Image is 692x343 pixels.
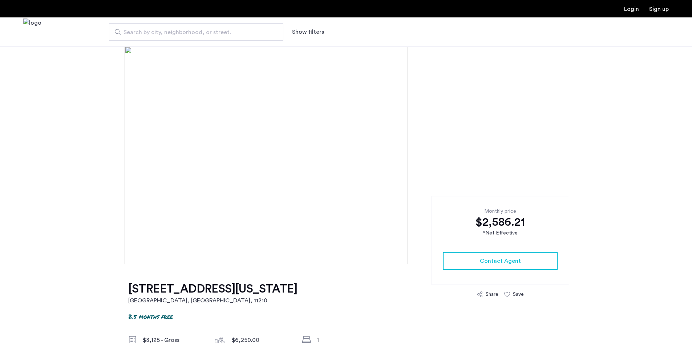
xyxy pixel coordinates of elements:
[486,291,498,298] div: Share
[128,282,297,296] h1: [STREET_ADDRESS][US_STATE]
[649,6,669,12] a: Registration
[23,19,41,46] img: logo
[128,282,297,305] a: [STREET_ADDRESS][US_STATE][GEOGRAPHIC_DATA], [GEOGRAPHIC_DATA], 11210
[128,312,173,320] p: 2.5 months free
[443,229,558,237] div: *Net Effective
[128,296,297,305] h2: [GEOGRAPHIC_DATA], [GEOGRAPHIC_DATA] , 11210
[23,19,41,46] a: Cazamio Logo
[513,291,524,298] div: Save
[124,28,263,37] span: Search by city, neighborhood, or street.
[292,28,324,36] button: Show or hide filters
[125,46,567,264] img: [object%20Object]
[443,252,558,270] button: button
[624,6,639,12] a: Login
[480,257,521,265] span: Contact Agent
[443,215,558,229] div: $2,586.21
[109,23,283,41] input: Apartment Search
[443,208,558,215] div: Monthly price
